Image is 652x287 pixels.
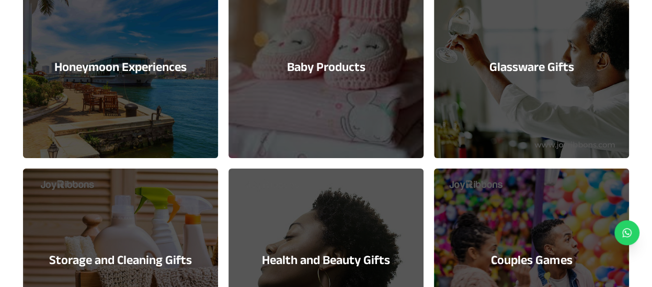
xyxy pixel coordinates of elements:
[491,252,572,268] h3: Couples Games
[54,58,187,75] h3: Honeymoon Experiences
[49,252,192,268] h3: Storage and Cleaning Gifts
[489,58,574,75] h3: Glassware Gifts
[287,58,365,75] h3: Baby Products
[262,252,390,268] h3: Health and Beauty Gifts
